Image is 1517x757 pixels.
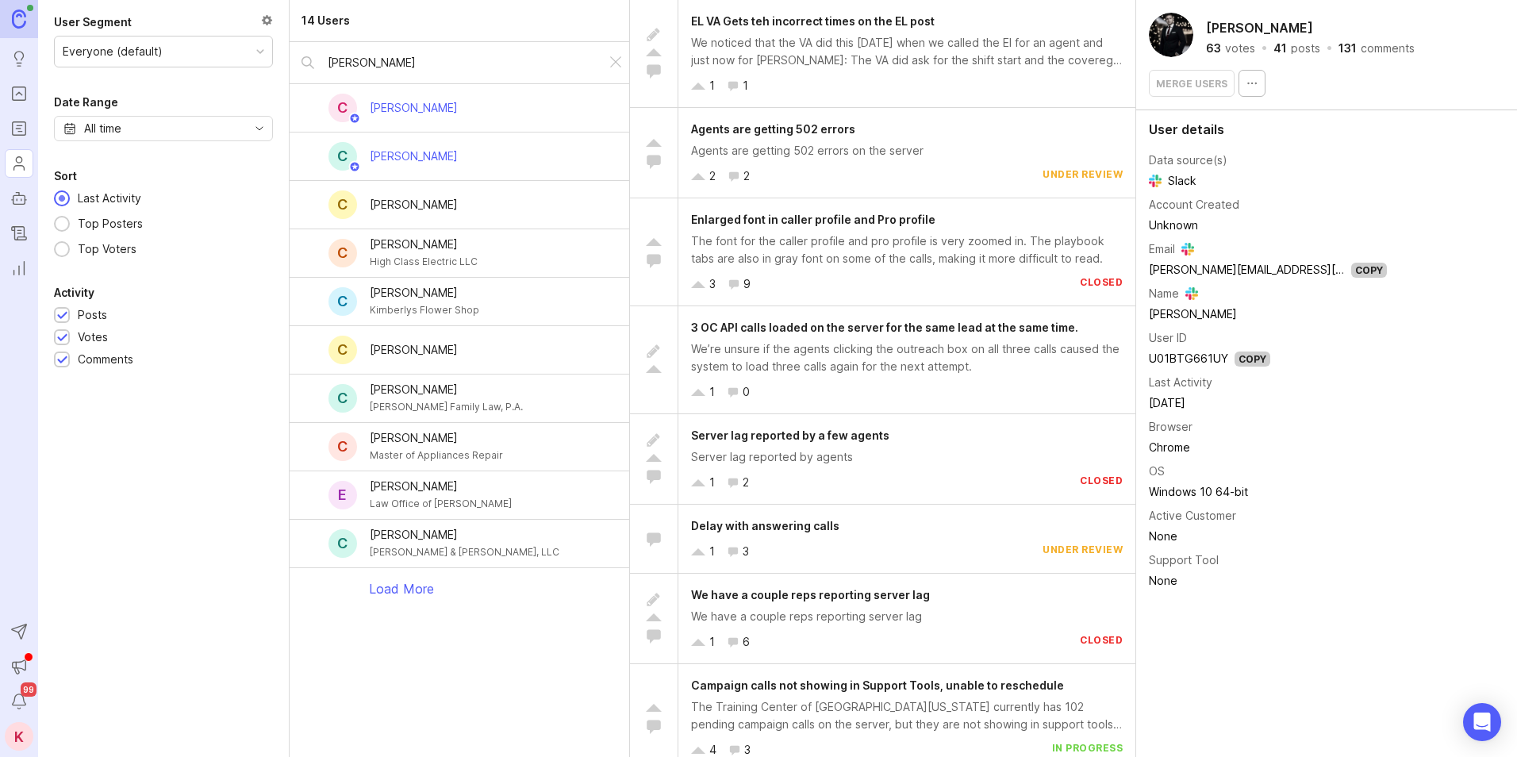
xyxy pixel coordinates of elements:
div: C [328,432,357,461]
div: The font for the caller profile and pro profile is very zoomed in. The playbook tabs are also in ... [691,232,1123,267]
div: Copy [1235,352,1270,367]
div: Activity [54,283,94,302]
div: 14 Users [301,12,350,29]
div: Law Office of [PERSON_NAME] [370,495,512,513]
button: Notifications [5,687,33,716]
div: [PERSON_NAME] [370,236,478,253]
a: Server lag reported by a few agentsServer lag reported by agents12closed [630,414,1135,505]
td: Windows 10 64-bit [1149,482,1387,502]
div: Last Activity [70,190,149,207]
div: · [1260,43,1269,54]
div: Open Intercom Messenger [1463,703,1501,741]
a: Reporting [5,254,33,282]
h2: [PERSON_NAME] [1203,16,1316,40]
span: EL VA Gets teh incorrect times on the EL post [691,14,935,28]
img: Slack logo [1181,243,1194,256]
div: under review [1043,167,1123,185]
div: [PERSON_NAME] [370,341,458,359]
div: C [328,142,357,171]
div: 1 [743,77,748,94]
span: Enlarged font in caller profile and Pro profile [691,213,935,226]
div: Kimberlys Flower Shop [370,302,479,319]
div: We noticed that the VA did this [DATE] when we called the El for an agent and just now for [PERSO... [691,34,1123,69]
img: Slack logo [1185,287,1198,300]
div: Posts [78,306,107,324]
div: closed [1080,474,1123,491]
div: User ID [1149,329,1187,347]
div: We have a couple reps reporting server lag [691,608,1123,625]
div: Votes [78,329,108,346]
div: Active Customer [1149,507,1236,525]
img: member badge [348,161,360,173]
div: Email [1149,240,1175,258]
div: Data source(s) [1149,152,1227,169]
input: Search by name... [328,54,594,71]
div: · [1325,43,1334,54]
div: None [1149,572,1387,590]
div: E [328,481,357,509]
div: [PERSON_NAME] [370,478,512,495]
button: Send to Autopilot [5,617,33,646]
div: All time [84,120,121,137]
a: Autopilot [5,184,33,213]
img: Slack logo [1149,175,1162,187]
a: We have a couple reps reporting server lagWe have a couple reps reporting server lag16closed [630,574,1135,664]
div: 0 [743,383,750,401]
div: OS [1149,463,1165,480]
a: Portal [5,79,33,108]
div: 2 [743,167,750,185]
div: [PERSON_NAME] [370,381,523,398]
svg: toggle icon [247,122,272,135]
div: Top Voters [70,240,144,258]
div: Top Posters [70,215,151,232]
a: Ideas [5,44,33,73]
button: Announcements [5,652,33,681]
div: Browser [1149,418,1192,436]
span: 99 [21,682,36,697]
div: 41 [1273,43,1287,54]
div: 6 [743,633,750,651]
div: Agents are getting 502 errors on the server [691,142,1123,159]
img: Canny Home [12,10,26,28]
div: C [328,529,357,558]
td: Chrome [1149,437,1387,458]
a: Delay with answering calls13under review [630,505,1135,574]
a: [PERSON_NAME][EMAIL_ADDRESS][PERSON_NAME][PERSON_NAME] [1149,263,1507,276]
div: [PERSON_NAME] [370,99,458,117]
div: [PERSON_NAME] [370,196,458,213]
div: closed [1080,275,1123,293]
span: Agents are getting 502 errors [691,122,855,136]
time: [DATE] [1149,396,1185,409]
div: Server lag reported by agents [691,448,1123,466]
div: Date Range [54,93,118,112]
div: High Class Electric LLC [370,253,478,271]
div: C [328,94,357,122]
span: Campaign calls not showing in Support Tools, unable to reschedule [691,678,1064,692]
div: 1 [709,543,715,560]
div: Copy [1351,263,1387,278]
div: [PERSON_NAME] [370,429,503,447]
div: C [328,336,357,364]
div: 3 [743,543,749,560]
div: 1 [709,383,715,401]
div: Sort [54,167,77,186]
div: Last Activity [1149,374,1212,391]
td: [PERSON_NAME] [1149,304,1387,325]
span: We have a couple reps reporting server lag [691,588,930,601]
a: Roadmaps [5,114,33,143]
button: K [5,722,33,751]
span: Slack [1149,172,1196,190]
div: 1 [709,633,715,651]
div: Support Tool [1149,551,1219,569]
span: Delay with answering calls [691,519,839,532]
div: 2 [709,167,716,185]
div: Unknown [1149,217,1387,234]
div: 3 [709,275,716,293]
div: Everyone (default) [63,43,163,60]
div: User details [1149,123,1504,136]
div: C [328,239,357,267]
div: User Segment [54,13,132,32]
div: 2 [743,474,749,491]
div: Account Created [1149,196,1239,213]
